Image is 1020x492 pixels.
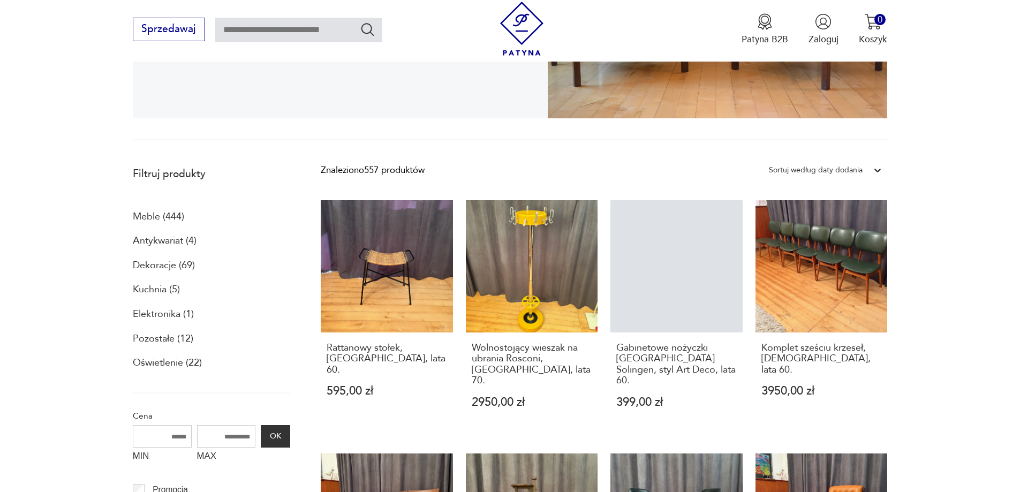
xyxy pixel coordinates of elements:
[321,200,453,433] a: Rattanowy stołek, Holandia, lata 60.Rattanowy stołek, [GEOGRAPHIC_DATA], lata 60.595,00 zł
[133,354,202,372] a: Oświetlenie (22)
[495,2,549,56] img: Patyna - sklep z meblami i dekoracjami vintage
[742,13,788,46] a: Ikona medaluPatyna B2B
[742,33,788,46] p: Patyna B2B
[742,13,788,46] button: Patyna B2B
[133,330,193,348] a: Pozostałe (12)
[472,343,592,387] h3: Wolnostojący wieszak na ubrania Rosconi, [GEOGRAPHIC_DATA], lata 70.
[757,13,773,30] img: Ikona medalu
[769,163,863,177] div: Sortuj według daty dodania
[133,448,192,468] label: MIN
[133,167,290,181] p: Filtruj produkty
[261,425,290,448] button: OK
[133,409,290,423] p: Cena
[133,26,205,34] a: Sprzedawaj
[755,200,888,433] a: Komplet sześciu krzeseł, Niemcy, lata 60.Komplet sześciu krzeseł, [DEMOGRAPHIC_DATA], lata 60.395...
[874,14,886,25] div: 0
[321,163,425,177] div: Znaleziono 557 produktów
[133,18,205,41] button: Sprzedawaj
[610,200,743,433] a: Gabinetowe nożyczki Germany Solingen, styl Art Deco, lata 60.Gabinetowe nożyczki [GEOGRAPHIC_DATA...
[133,232,197,250] a: Antykwariat (4)
[809,33,838,46] p: Zaloguj
[360,21,375,37] button: Szukaj
[761,385,882,397] p: 3950,00 zł
[133,305,194,323] a: Elektronika (1)
[466,200,598,433] a: Wolnostojący wieszak na ubrania Rosconi, Niemcy, lata 70.Wolnostojący wieszak na ubrania Rosconi,...
[859,13,887,46] button: 0Koszyk
[761,343,882,375] h3: Komplet sześciu krzeseł, [DEMOGRAPHIC_DATA], lata 60.
[809,13,838,46] button: Zaloguj
[616,397,737,408] p: 399,00 zł
[133,281,180,299] a: Kuchnia (5)
[133,208,184,226] a: Meble (444)
[472,397,592,408] p: 2950,00 zł
[859,33,887,46] p: Koszyk
[133,256,195,275] a: Dekoracje (69)
[327,343,447,375] h3: Rattanowy stołek, [GEOGRAPHIC_DATA], lata 60.
[865,13,881,30] img: Ikona koszyka
[197,448,256,468] label: MAX
[815,13,832,30] img: Ikonka użytkownika
[616,343,737,387] h3: Gabinetowe nożyczki [GEOGRAPHIC_DATA] Solingen, styl Art Deco, lata 60.
[327,385,447,397] p: 595,00 zł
